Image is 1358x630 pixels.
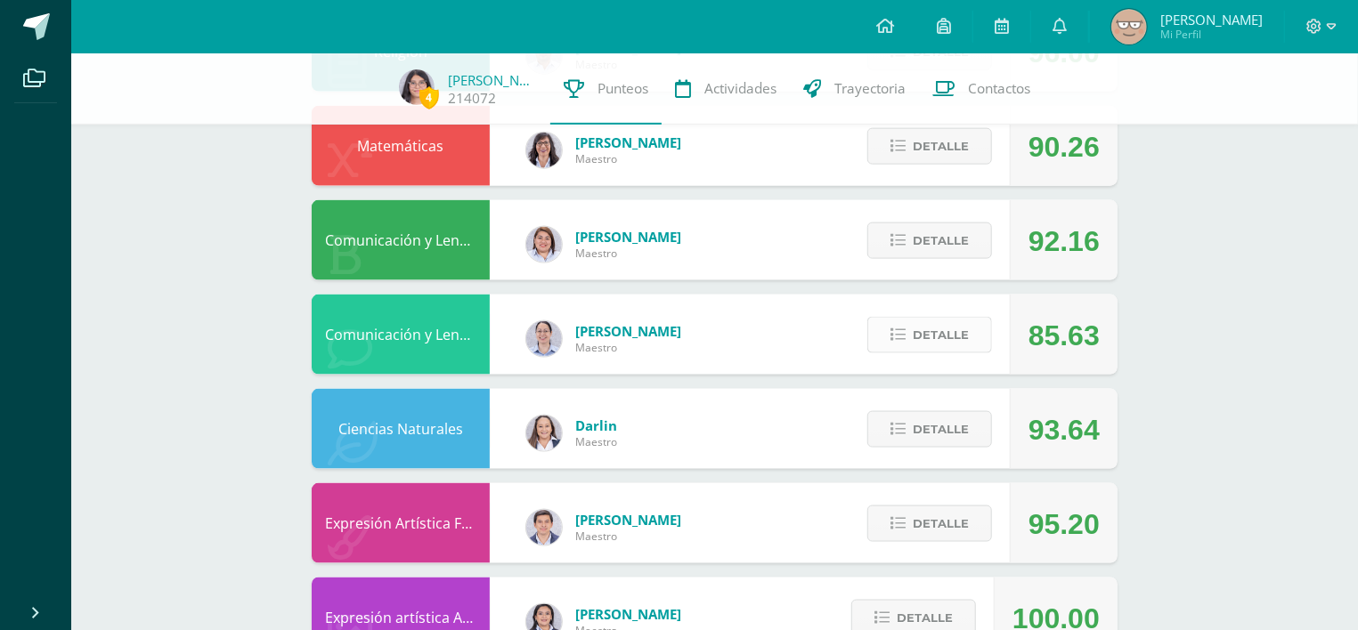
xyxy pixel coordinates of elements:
span: [PERSON_NAME] [1160,11,1263,28]
img: daba15fc5312cea3888e84612827f950.png [526,321,562,357]
img: 32863153bf8bbda601a51695c130e98e.png [526,510,562,545]
div: 85.63 [1029,295,1100,376]
span: Maestro [575,529,681,544]
img: da0de1698857389b01b9913c08ee4643.png [1111,9,1147,44]
span: Detalle [913,224,969,257]
a: Punteos [550,53,662,125]
span: [PERSON_NAME] [575,511,681,529]
span: Trayectoria [834,79,906,98]
a: Trayectoria [790,53,919,125]
img: a4e180d3c88e615cdf9cba2a7be06673.png [526,227,562,262]
a: [PERSON_NAME] [448,71,537,89]
div: 90.26 [1029,107,1100,187]
span: Maestro [575,151,681,166]
span: Punteos [598,79,648,98]
span: [PERSON_NAME] [575,605,681,623]
a: 214072 [448,89,496,108]
span: Mi Perfil [1160,27,1263,42]
span: [PERSON_NAME] [575,133,681,151]
span: Maestro [575,434,617,449]
div: Comunicación y Lenguaje Inglés [312,295,490,375]
span: Detalle [913,130,969,163]
button: Detalle [867,128,992,165]
div: 95.20 [1029,484,1100,564]
span: 4 [419,86,439,109]
span: [PERSON_NAME] [575,322,681,340]
div: 93.64 [1029,390,1100,470]
span: [PERSON_NAME] [575,228,681,246]
span: Darlin [575,416,617,434]
span: Maestro [575,340,681,355]
span: Detalle [913,413,969,446]
span: Actividades [704,79,777,98]
button: Detalle [867,222,992,259]
span: Detalle [913,507,969,540]
img: 11d0a4ab3c631824f792e502224ffe6b.png [526,133,562,168]
img: 794815d7ffad13252b70ea13fddba508.png [526,416,562,451]
span: Contactos [968,79,1030,98]
a: Actividades [662,53,790,125]
div: Ciencias Naturales [312,389,490,469]
button: Detalle [867,505,992,542]
img: 827ea4b7cc97872ec63cfb1b85fce88f.png [399,69,435,105]
span: Detalle [913,319,969,351]
button: Detalle [867,411,992,448]
a: Contactos [919,53,1044,125]
div: Comunicación y Lenguaje Idioma Español [312,200,490,280]
div: 92.16 [1029,201,1100,281]
div: Expresión Artística FORMACIÓN MUSICAL [312,483,490,563]
span: Maestro [575,246,681,261]
div: Matemáticas [312,106,490,186]
button: Detalle [867,317,992,353]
